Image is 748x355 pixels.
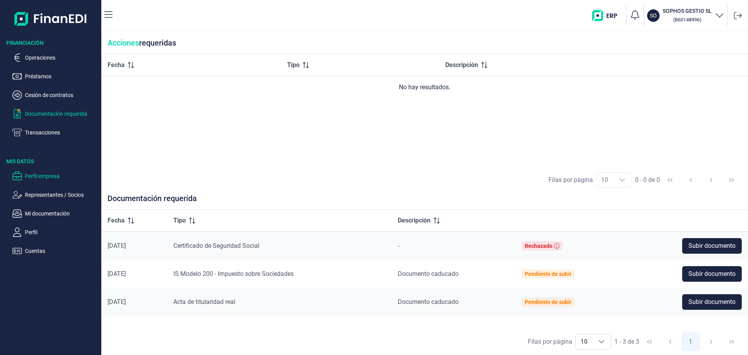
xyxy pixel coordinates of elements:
[25,171,98,181] p: Perfil empresa
[681,332,700,351] button: Page 1
[108,38,139,48] span: Acciones
[682,238,742,254] button: Subir documento
[647,7,724,24] button: SOSOPHOS GESTIO SL (B60148996)
[614,339,639,345] span: 1 - 3 de 3
[108,83,742,92] div: No hay resultados.
[702,332,720,351] button: Next Page
[173,242,259,249] span: Certificado de Seguridad Social
[661,171,679,189] button: First Page
[108,60,125,70] span: Fecha
[525,243,552,249] div: Rechazado
[722,332,741,351] button: Last Page
[108,270,161,278] div: [DATE]
[108,298,161,306] div: [DATE]
[525,271,572,277] div: Pendiente de subir
[592,334,611,349] div: Choose
[681,171,700,189] button: Previous Page
[14,6,87,31] img: Logo de aplicación
[673,17,701,23] small: Copiar cif
[682,294,742,310] button: Subir documento
[12,90,98,100] button: Cesión de contratos
[173,298,235,306] span: Acta de titularidad real
[12,171,98,181] button: Perfil empresa
[398,216,430,225] span: Descripción
[640,332,659,351] button: First Page
[101,32,748,54] div: requeridas
[108,216,125,225] span: Fecha
[398,270,459,277] span: Documento caducado
[576,334,592,349] span: 10
[12,228,98,237] button: Perfil
[12,190,98,200] button: Representantes / Socios
[528,337,572,346] div: Filas por página
[25,190,98,200] p: Representantes / Socios
[287,60,300,70] span: Tipo
[25,72,98,81] p: Préstamos
[688,241,736,251] span: Subir documento
[592,10,623,21] img: erp
[650,12,657,19] p: SO
[398,298,459,306] span: Documento caducado
[12,72,98,81] button: Préstamos
[108,242,161,250] div: [DATE]
[12,209,98,218] button: Mi documentación
[101,194,748,210] div: Documentación requerida
[398,242,399,249] span: -
[702,171,720,189] button: Next Page
[12,246,98,256] button: Cuentas
[549,175,593,185] div: Filas por página
[682,266,742,282] button: Subir documento
[525,299,572,305] div: Pendiente de subir
[688,269,736,279] span: Subir documento
[25,209,98,218] p: Mi documentación
[613,173,632,187] div: Choose
[12,109,98,118] button: Documentación requerida
[25,90,98,100] p: Cesión de contratos
[722,171,741,189] button: Last Page
[173,270,294,277] span: IS Modelo 200 - Impuesto sobre Sociedades
[12,53,98,62] button: Operaciones
[25,246,98,256] p: Cuentas
[25,128,98,137] p: Transacciones
[25,228,98,237] p: Perfil
[445,60,478,70] span: Descripción
[25,109,98,118] p: Documentación requerida
[661,332,679,351] button: Previous Page
[12,128,98,137] button: Transacciones
[173,216,186,225] span: Tipo
[25,53,98,62] p: Operaciones
[688,297,736,307] span: Subir documento
[635,177,660,183] span: 0 - 0 de 0
[663,7,712,15] h3: SOPHOS GESTIO SL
